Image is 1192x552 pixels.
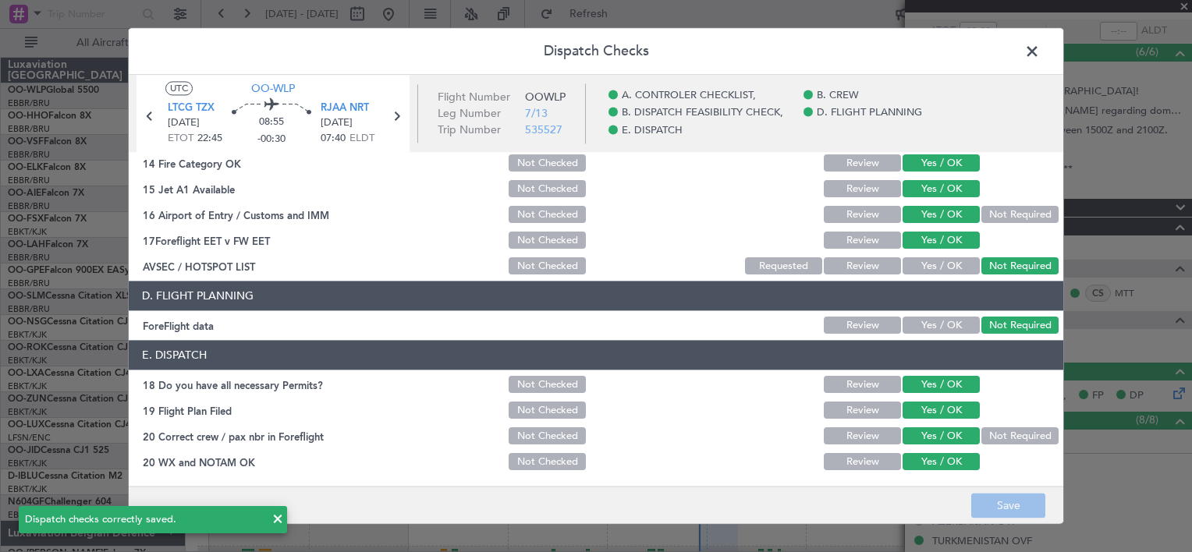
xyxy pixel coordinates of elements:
[981,258,1059,275] button: Not Required
[903,155,980,172] button: Yes / OK
[903,258,980,275] button: Yes / OK
[903,454,980,471] button: Yes / OK
[981,428,1059,445] button: Not Required
[981,317,1059,334] button: Not Required
[903,402,980,419] button: Yes / OK
[903,428,980,445] button: Yes / OK
[129,28,1063,75] header: Dispatch Checks
[903,181,980,198] button: Yes / OK
[903,207,980,224] button: Yes / OK
[903,232,980,249] button: Yes / OK
[903,377,980,394] button: Yes / OK
[25,512,264,528] div: Dispatch checks correctly saved.
[817,106,922,122] span: D. FLIGHT PLANNING
[981,207,1059,224] button: Not Required
[903,317,980,334] button: Yes / OK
